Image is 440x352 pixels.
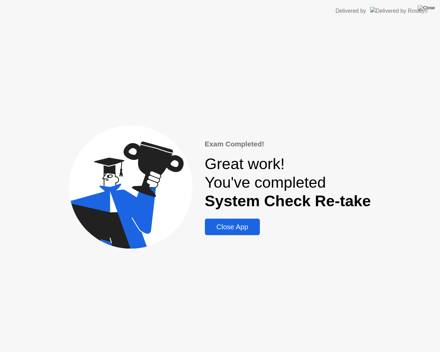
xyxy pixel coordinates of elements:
[205,219,260,235] button: Close App
[335,7,366,15] div: Delivered by
[370,7,428,15] img: Delivered by Rosalyn
[205,139,371,150] div: Exam Completed!
[205,155,371,210] div: Great work! You've completed
[418,5,435,11] img: Close
[205,192,371,210] b: System Check Re-take
[207,223,258,231] div: Close App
